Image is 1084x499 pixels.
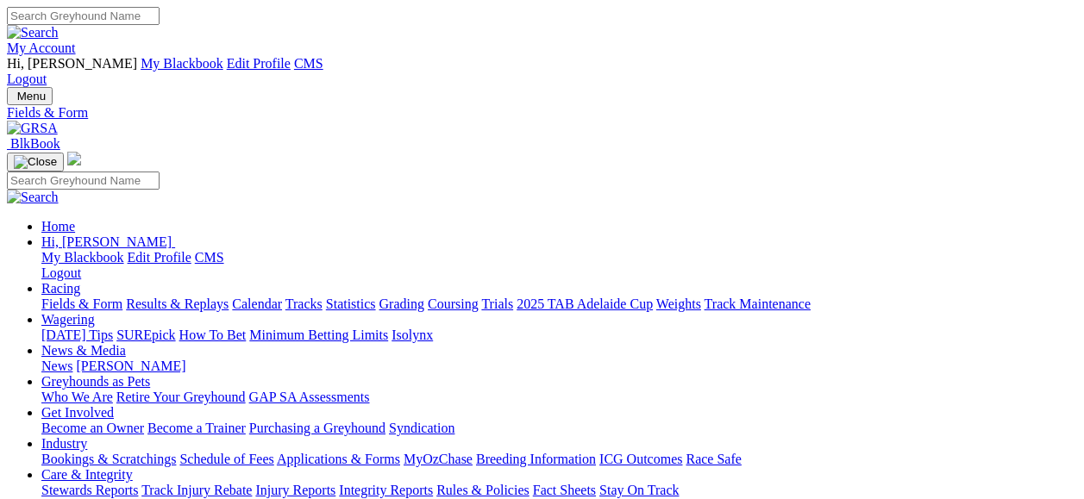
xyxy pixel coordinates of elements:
a: Injury Reports [255,483,335,497]
a: Home [41,219,75,234]
a: Greyhounds as Pets [41,374,150,389]
a: News [41,359,72,373]
a: Get Involved [41,405,114,420]
a: Care & Integrity [41,467,133,482]
div: Hi, [PERSON_NAME] [41,250,1077,281]
a: Fact Sheets [533,483,596,497]
a: [DATE] Tips [41,327,113,342]
a: Logout [7,72,47,86]
a: 2025 TAB Adelaide Cup [517,296,653,311]
a: Industry [41,436,87,451]
a: Edit Profile [227,56,291,71]
a: Grading [379,296,424,311]
button: Toggle navigation [7,87,53,105]
a: ICG Outcomes [599,452,682,466]
a: My Blackbook [141,56,223,71]
div: Care & Integrity [41,483,1077,498]
a: Isolynx [392,327,433,342]
img: logo-grsa-white.png [67,152,81,165]
a: Fields & Form [7,105,1077,121]
a: Retire Your Greyhound [116,390,246,404]
span: Hi, [PERSON_NAME] [41,234,172,249]
a: CMS [195,250,224,265]
a: Hi, [PERSON_NAME] [41,234,175,249]
a: Race Safe [686,452,741,466]
a: GAP SA Assessments [249,390,370,404]
a: Become a Trainer [147,421,246,435]
div: My Account [7,56,1077,87]
a: Syndication [389,421,454,435]
div: Racing [41,296,1077,312]
a: Integrity Reports [339,483,433,497]
a: News & Media [41,343,126,358]
a: Weights [656,296,701,311]
a: Become an Owner [41,421,144,435]
div: Greyhounds as Pets [41,390,1077,405]
a: Stay On Track [599,483,679,497]
a: Racing [41,281,80,296]
a: My Blackbook [41,250,124,265]
a: Who We Are [41,390,113,404]
a: Rules & Policies [436,483,529,497]
a: Results & Replays [126,296,229,311]
a: How To Bet [179,327,247,342]
a: Stewards Reports [41,483,138,497]
a: My Account [7,41,76,55]
input: Search [7,172,160,190]
a: Purchasing a Greyhound [249,421,385,435]
img: Search [7,25,59,41]
a: Bookings & Scratchings [41,452,176,466]
a: Applications & Forms [277,452,400,466]
a: Statistics [326,296,376,311]
div: Industry [41,452,1077,467]
a: Minimum Betting Limits [249,327,388,342]
a: Fields & Form [41,296,122,311]
a: Wagering [41,312,95,327]
span: BlkBook [10,136,60,151]
a: Schedule of Fees [179,452,273,466]
a: Logout [41,265,81,280]
a: MyOzChase [404,452,473,466]
input: Search [7,7,160,25]
button: Toggle navigation [7,153,64,172]
img: Search [7,190,59,205]
a: Coursing [428,296,479,311]
div: Wagering [41,327,1077,343]
a: Edit Profile [128,250,191,265]
img: Close [14,155,57,169]
div: News & Media [41,359,1077,374]
a: BlkBook [7,136,60,151]
span: Hi, [PERSON_NAME] [7,56,137,71]
a: SUREpick [116,327,175,342]
a: [PERSON_NAME] [76,359,185,373]
a: Track Maintenance [705,296,811,311]
a: CMS [294,56,323,71]
a: Calendar [232,296,282,311]
span: Menu [17,90,46,103]
a: Breeding Information [476,452,596,466]
img: GRSA [7,121,58,136]
a: Track Injury Rebate [141,483,252,497]
div: Get Involved [41,421,1077,436]
a: Trials [481,296,513,311]
a: Tracks [285,296,323,311]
